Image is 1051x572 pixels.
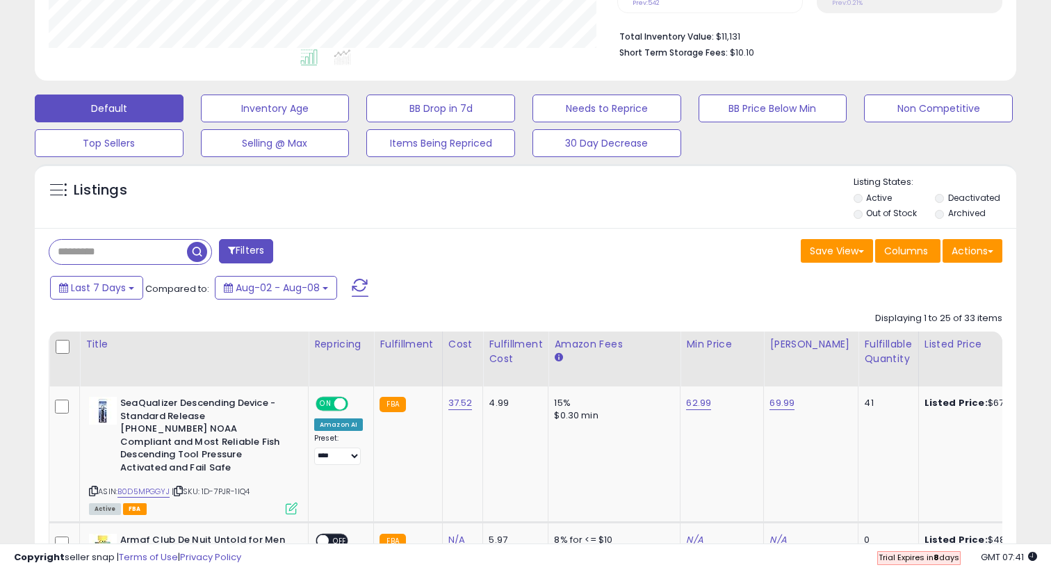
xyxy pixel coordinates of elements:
[89,503,121,515] span: All listings currently available for purchase on Amazon
[380,337,436,352] div: Fulfillment
[119,550,178,564] a: Terms of Use
[948,207,986,219] label: Archived
[730,46,754,59] span: $10.10
[366,95,515,122] button: BB Drop in 7d
[346,398,368,410] span: OFF
[554,352,562,364] small: Amazon Fees.
[489,337,542,366] div: Fulfillment Cost
[35,95,184,122] button: Default
[854,176,1017,189] p: Listing States:
[864,337,912,366] div: Fulfillable Quantity
[801,239,873,263] button: Save View
[943,239,1002,263] button: Actions
[89,397,298,513] div: ASIN:
[769,337,852,352] div: [PERSON_NAME]
[875,312,1002,325] div: Displaying 1 to 25 of 33 items
[71,281,126,295] span: Last 7 Days
[117,486,170,498] a: B0D5MPGGYJ
[554,409,669,422] div: $0.30 min
[489,397,537,409] div: 4.99
[201,95,350,122] button: Inventory Age
[85,337,302,352] div: Title
[864,397,907,409] div: 41
[619,47,728,58] b: Short Term Storage Fees:
[884,244,928,258] span: Columns
[924,396,988,409] b: Listed Price:
[215,276,337,300] button: Aug-02 - Aug-08
[74,181,127,200] h5: Listings
[532,129,681,157] button: 30 Day Decrease
[699,95,847,122] button: BB Price Below Min
[934,552,939,563] b: 8
[145,282,209,295] span: Compared to:
[866,207,917,219] label: Out of Stock
[875,239,940,263] button: Columns
[314,418,363,431] div: Amazon AI
[448,337,478,352] div: Cost
[619,27,992,44] li: $11,131
[89,397,117,425] img: 41I8MzXVmzL._SL40_.jpg
[14,550,65,564] strong: Copyright
[948,192,1000,204] label: Deactivated
[366,129,515,157] button: Items Being Repriced
[554,397,669,409] div: 15%
[924,397,1040,409] div: $67.39
[879,552,959,563] span: Trial Expires in days
[180,550,241,564] a: Privacy Policy
[924,337,1045,352] div: Listed Price
[120,397,289,477] b: SeaQualizer Descending Device - Standard Release [PHONE_NUMBER] NOAA Compliant and Most Reliable ...
[201,129,350,157] button: Selling @ Max
[14,551,241,564] div: seller snap | |
[981,550,1037,564] span: 2025-08-16 07:41 GMT
[619,31,714,42] b: Total Inventory Value:
[35,129,184,157] button: Top Sellers
[219,239,273,263] button: Filters
[172,486,250,497] span: | SKU: 1D-7PJR-1IQ4
[314,434,363,465] div: Preset:
[123,503,147,515] span: FBA
[866,192,892,204] label: Active
[554,337,674,352] div: Amazon Fees
[686,396,711,410] a: 62.99
[236,281,320,295] span: Aug-02 - Aug-08
[686,337,758,352] div: Min Price
[448,396,473,410] a: 37.52
[314,337,368,352] div: Repricing
[769,396,795,410] a: 69.99
[50,276,143,300] button: Last 7 Days
[317,398,334,410] span: ON
[380,397,405,412] small: FBA
[532,95,681,122] button: Needs to Reprice
[864,95,1013,122] button: Non Competitive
